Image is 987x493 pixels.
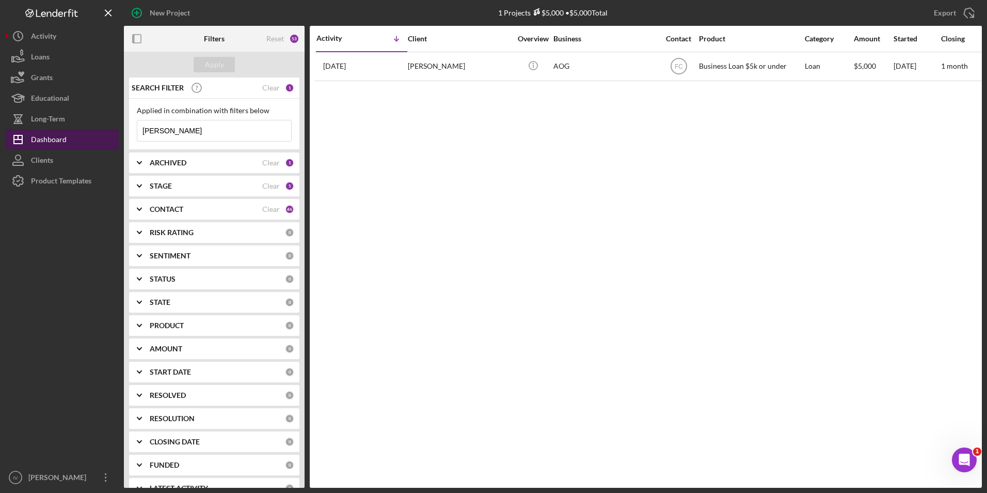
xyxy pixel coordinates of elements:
button: Apply [194,57,235,72]
div: Long-Term [31,109,65,132]
div: Amount [854,35,893,43]
b: CONTACT [150,205,183,213]
div: Started [894,35,940,43]
text: FC [675,63,683,70]
div: 0 [285,414,294,423]
button: Product Templates [5,171,119,191]
button: New Project [124,3,200,23]
div: Product Templates [31,171,91,194]
div: 0 [285,437,294,446]
iframe: Intercom live chat [952,448,977,472]
div: $5,000 [531,8,564,17]
div: 1 [285,158,294,167]
button: Dashboard [5,129,119,150]
div: 0 [285,228,294,237]
div: Grants [31,67,53,90]
b: ARCHIVED [150,159,186,167]
div: Business [553,35,657,43]
div: Clear [262,159,280,167]
div: 0 [285,251,294,260]
button: Educational [5,88,119,109]
div: Contact [659,35,698,43]
div: Reset [266,35,284,43]
b: STATUS [150,275,176,283]
span: 1 [973,448,981,456]
div: 0 [285,460,294,470]
div: 0 [285,344,294,353]
div: [PERSON_NAME] [26,467,93,490]
b: SENTIMENT [150,252,190,260]
b: LATEST ACTIVITY [150,484,208,492]
button: IV[PERSON_NAME] [5,467,119,488]
div: Clear [262,205,280,213]
div: 0 [285,391,294,400]
div: [PERSON_NAME] [408,53,511,80]
button: Export [924,3,982,23]
div: [DATE] [894,53,940,80]
div: 1 [285,83,294,93]
div: Product [699,35,802,43]
b: START DATE [150,368,191,376]
div: Clients [31,150,53,173]
b: CLOSING DATE [150,438,200,446]
div: Applied in combination with filters below [137,106,292,115]
div: 0 [285,298,294,307]
div: Category [805,35,853,43]
div: Overview [514,35,552,43]
time: 1 month [941,61,968,70]
button: Grants [5,67,119,88]
text: IV [13,475,18,481]
time: 2025-09-23 19:50 [323,62,346,70]
div: Clear [262,84,280,92]
b: STAGE [150,182,172,190]
div: Loans [31,47,50,70]
b: Filters [204,35,225,43]
b: PRODUCT [150,321,184,330]
div: $5,000 [854,53,893,80]
div: AOG [553,53,657,80]
b: RISK RATING [150,228,194,237]
div: 0 [285,484,294,493]
div: Apply [205,57,224,72]
button: Long-Term [5,109,119,129]
div: 0 [285,367,294,377]
div: 1 Projects • $5,000 Total [498,8,608,17]
b: STATE [150,298,170,306]
div: Activity [316,34,362,42]
b: RESOLUTION [150,414,195,423]
button: Loans [5,47,119,67]
div: New Project [150,3,190,23]
div: 0 [285,274,294,284]
div: Educational [31,88,69,111]
div: 46 [285,205,294,214]
b: FUNDED [150,461,179,469]
div: Loan [805,53,853,80]
div: Dashboard [31,129,67,152]
div: Clear [262,182,280,190]
div: 0 [285,321,294,330]
b: RESOLVED [150,391,186,399]
div: 5 [285,181,294,191]
button: Activity [5,26,119,47]
div: 53 [289,34,299,44]
div: Client [408,35,511,43]
button: Clients [5,150,119,171]
b: AMOUNT [150,345,182,353]
div: Business Loan $5k or under [699,53,802,80]
div: Export [934,3,956,23]
div: Activity [31,26,56,49]
b: SEARCH FILTER [132,84,184,92]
